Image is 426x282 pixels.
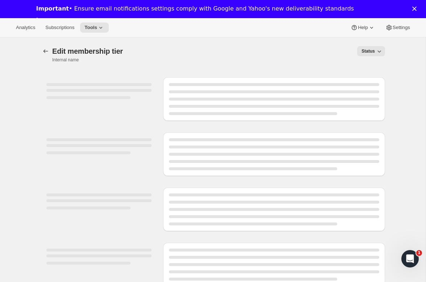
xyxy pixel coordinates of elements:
[412,7,419,11] div: Close
[41,23,79,33] button: Subscriptions
[361,48,375,54] span: Status
[52,47,123,56] div: Edit membership tier
[41,46,51,56] button: Memberships
[393,25,410,30] span: Settings
[80,23,109,33] button: Tools
[381,23,414,33] button: Settings
[357,46,385,56] button: Status
[52,57,126,63] p: Internal name
[36,5,69,12] b: Important
[16,25,35,30] span: Analytics
[346,23,379,33] button: Help
[45,25,74,30] span: Subscriptions
[36,5,354,12] div: • Ensure email notifications settings comply with Google and Yahoo's new deliverability standards
[416,250,422,256] span: 1
[358,25,368,30] span: Help
[401,250,419,267] iframe: Intercom live chat
[36,17,74,25] a: Learn more
[12,23,40,33] button: Analytics
[84,25,97,30] span: Tools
